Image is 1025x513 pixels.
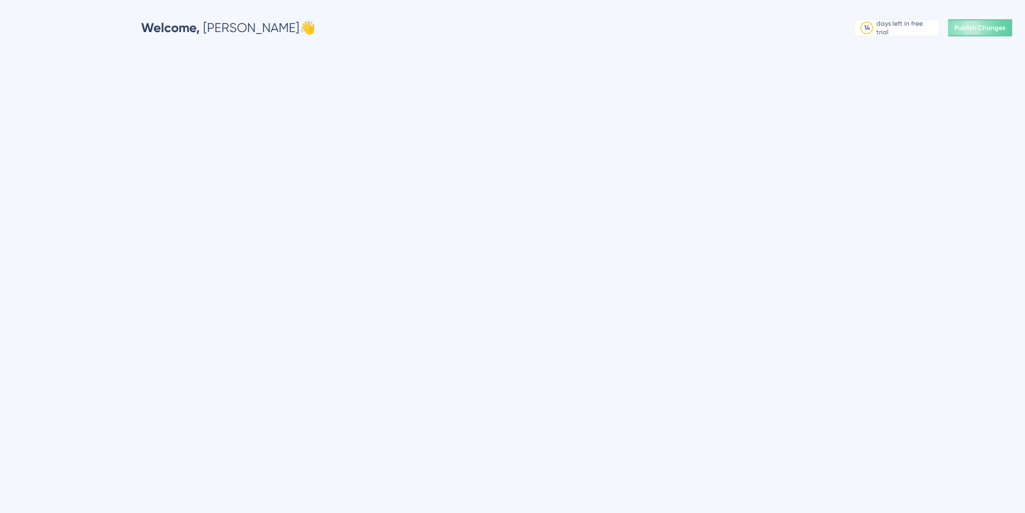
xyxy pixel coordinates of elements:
[864,24,870,32] div: 14
[954,24,1006,32] span: Publish Changes
[141,19,315,36] div: [PERSON_NAME] 👋
[141,20,200,35] span: Welcome,
[948,19,1012,36] button: Publish Changes
[876,19,936,36] div: days left in free trial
